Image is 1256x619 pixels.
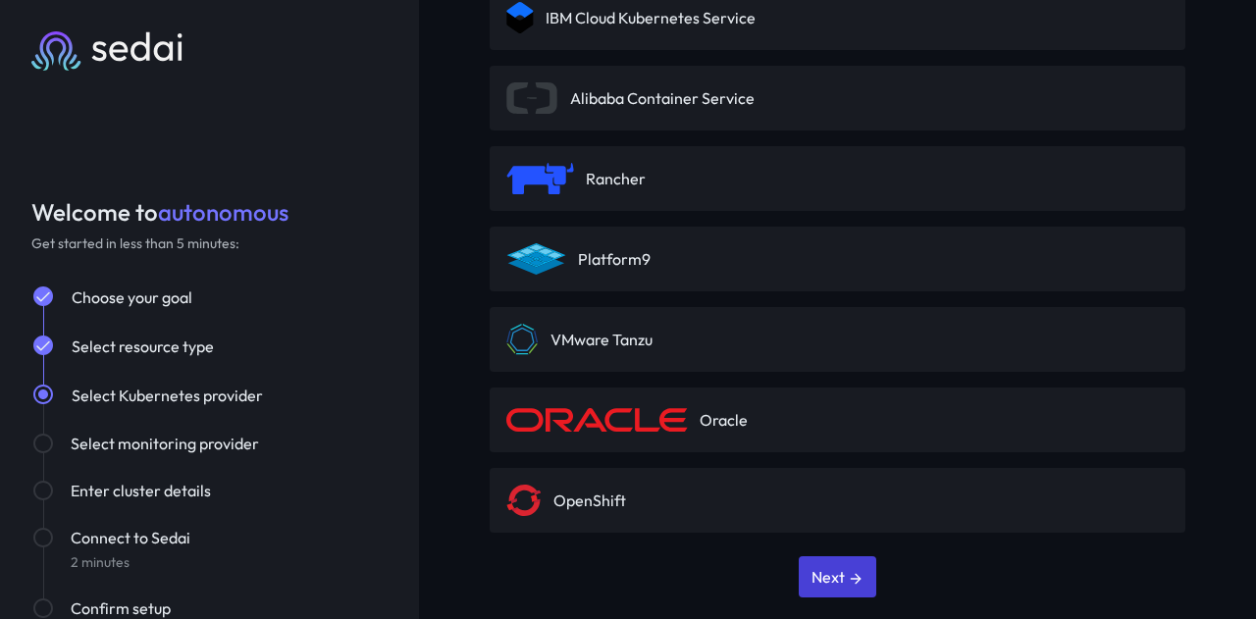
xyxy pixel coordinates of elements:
[490,66,1185,130] div: Alibaba Container Service
[71,383,264,408] button: Select Kubernetes provider
[550,328,653,351] div: VMware Tanzu
[490,227,1185,291] div: Platform9
[71,479,388,502] div: Enter cluster details
[490,468,1185,533] div: OpenShift
[71,284,193,310] button: Choose your goal
[490,146,1185,211] div: Rancher
[799,556,876,597] button: Next
[490,307,1185,372] div: VMware Tanzu
[546,6,756,29] div: IBM Cloud Kubernetes Service
[578,247,651,271] div: Platform9
[700,408,748,432] div: Oracle
[31,234,388,254] div: Get started in less than 5 minutes:
[71,334,215,359] button: Select resource type
[71,432,388,455] div: Select monitoring provider
[586,167,646,190] div: Rancher
[71,553,388,573] div: 2 minutes
[31,198,388,227] div: Welcome to
[490,387,1185,452] div: Oracle
[158,197,288,227] span: autonomous
[553,489,626,512] div: OpenShift
[570,86,755,110] div: Alibaba Container Service
[71,526,388,549] div: Connect to Sedai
